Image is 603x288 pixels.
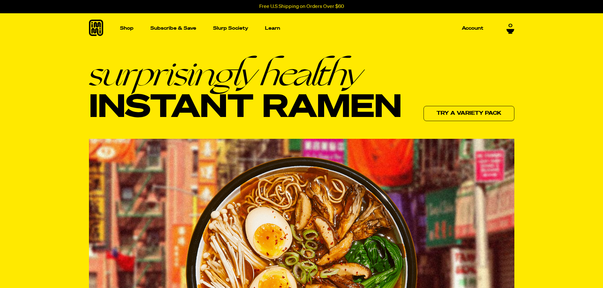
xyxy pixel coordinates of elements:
[117,13,486,43] nav: Main navigation
[148,23,199,33] a: Subscribe & Save
[150,26,196,31] p: Subscribe & Save
[462,26,483,31] p: Account
[259,4,344,9] p: Free U.S Shipping on Orders Over $60
[459,23,486,33] a: Account
[506,23,514,34] a: 0
[262,13,283,43] a: Learn
[424,106,514,121] a: Try a variety pack
[89,56,402,126] h1: Instant Ramen
[508,23,512,29] span: 0
[89,56,402,91] em: surprisingly healthy
[265,26,280,31] p: Learn
[210,23,251,33] a: Slurp Society
[117,13,136,43] a: Shop
[120,26,134,31] p: Shop
[213,26,248,31] p: Slurp Society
